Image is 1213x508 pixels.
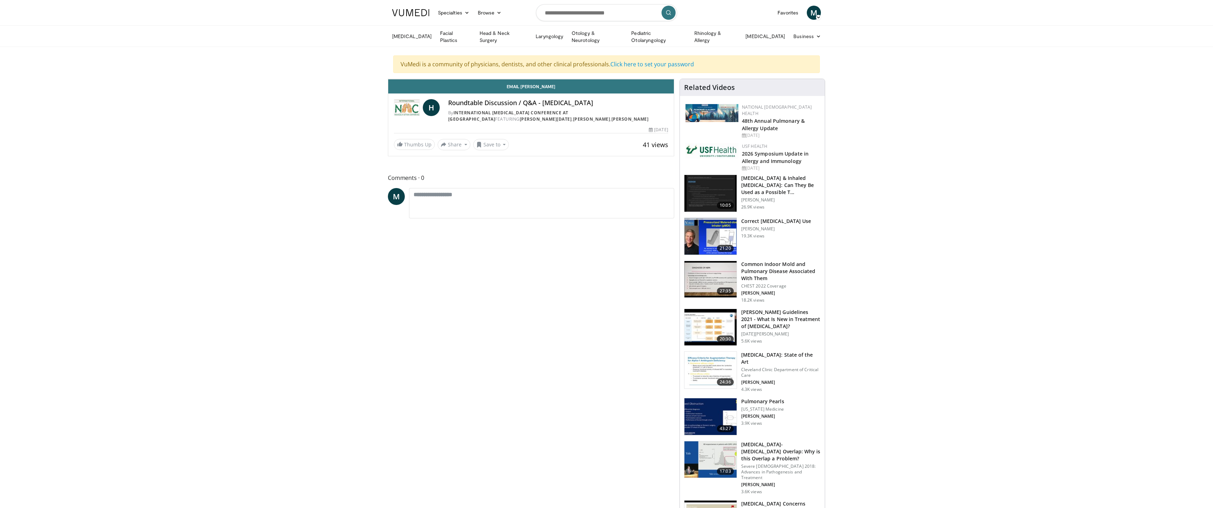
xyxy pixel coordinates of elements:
[717,379,734,386] span: 24:36
[717,288,734,295] span: 27:35
[388,173,674,182] span: Comments 0
[394,139,435,150] a: Thumbs Up
[741,500,810,507] h3: [MEDICAL_DATA] Concerns
[741,218,811,225] h3: Correct [MEDICAL_DATA] Use
[807,6,821,20] a: M
[448,99,668,107] h4: Roundtable Discussion / Q&A - [MEDICAL_DATA]
[684,441,737,478] img: 50b77875-b017-4cb8-9d8d-65d0a676906e.150x105_q85_crop-smart_upscale.jpg
[741,175,821,196] h3: [MEDICAL_DATA] & Inhaled [MEDICAL_DATA]: Can They Be Used as a Possible T…
[741,387,762,392] p: 4.3K views
[789,29,825,43] a: Business
[684,441,821,495] a: 17:03 [MEDICAL_DATA]-[MEDICAL_DATA] Overlap: Why is this Overlap a Problem? Severe [DEMOGRAPHIC_D...
[741,297,764,303] p: 18.2K views
[742,117,805,132] a: 48th Annual Pulmonary & Allergy Update
[741,406,784,412] p: [US_STATE] Medicine
[423,99,440,116] a: H
[684,309,821,346] a: 20:30 [PERSON_NAME] Guidelines 2021 - What Is New in Treatment of [MEDICAL_DATA]? [DATE][PERSON_N...
[773,6,803,20] a: Favorites
[741,489,762,495] p: 3.6K views
[741,338,762,344] p: 5.6K views
[649,127,668,133] div: [DATE]
[684,398,737,435] img: 8fa5e600-876c-4f16-aec4-25e4425d8553.150x105_q85_crop-smart_upscale.jpg
[741,283,821,289] p: CHEST 2022 Coverage
[684,175,737,212] img: 37481b79-d16e-4fea-85a1-c1cf910aa164.150x105_q85_crop-smart_upscale.jpg
[741,421,762,426] p: 3.9K views
[684,309,737,346] img: 363b907f-14b1-4217-a089-b6311c411d85.150x105_q85_crop-smart_upscale.jpg
[741,331,821,337] p: [DATE][PERSON_NAME]
[742,150,809,164] a: 2026 Symposium Update in Allergy and Immunology
[742,104,812,116] a: National [DEMOGRAPHIC_DATA] Health
[717,425,734,432] span: 43:27
[741,226,811,232] p: [PERSON_NAME]
[684,398,821,435] a: 43:27 Pulmonary Pearls [US_STATE] Medicine [PERSON_NAME] 3.9K views
[741,197,821,203] p: [PERSON_NAME]
[741,309,821,330] h3: [PERSON_NAME] Guidelines 2021 - What Is New in Treatment of [MEDICAL_DATA]?
[741,367,821,378] p: Cleveland Clinic Department of Critical Care
[388,188,405,205] a: M
[685,104,738,122] img: b90f5d12-84c1-472e-b843-5cad6c7ef911.jpg.150x105_q85_autocrop_double_scale_upscale_version-0.2.jpg
[684,218,737,255] img: 24f79869-bf8a-4040-a4ce-e7186897569f.150x105_q85_crop-smart_upscale.jpg
[531,29,567,43] a: Laryngology
[741,413,784,419] p: [PERSON_NAME]
[567,30,627,44] a: Otology & Neurotology
[742,132,819,139] div: [DATE]
[573,116,610,122] a: [PERSON_NAME]
[393,55,820,73] div: VuMedi is a community of physicians, dentists, and other clinical professionals.
[394,99,420,116] img: International Asthma Conference at Nemacolin
[684,175,821,212] a: 10:05 [MEDICAL_DATA] & Inhaled [MEDICAL_DATA]: Can They Be Used as a Possible T… [PERSON_NAME] 26...
[717,202,734,209] span: 10:05
[741,380,821,385] p: [PERSON_NAME]
[717,245,734,252] span: 21:20
[388,29,436,43] a: [MEDICAL_DATA]
[741,351,821,365] h3: [MEDICAL_DATA]: State of the Art
[438,139,470,150] button: Share
[611,116,649,122] a: [PERSON_NAME]
[448,110,568,122] a: International [MEDICAL_DATA] Conference at [GEOGRAPHIC_DATA]
[388,79,674,93] a: Email [PERSON_NAME]
[741,290,821,296] p: [PERSON_NAME]
[741,204,764,210] p: 26.9K views
[643,140,668,149] span: 41 views
[717,335,734,343] span: 20:30
[685,143,738,159] img: 6ba8804a-8538-4002-95e7-a8f8012d4a11.png.150x105_q85_autocrop_double_scale_upscale_version-0.2.jpg
[717,468,734,475] span: 17:03
[742,165,819,171] div: [DATE]
[627,30,690,44] a: Pediatric Otolaryngology
[741,233,764,239] p: 19.3K views
[684,83,735,92] h4: Related Videos
[684,261,737,298] img: 7e353de0-d5d2-4f37-a0ac-0ef5f1a491ce.150x105_q85_crop-smart_upscale.jpg
[474,6,506,20] a: Browse
[741,482,821,488] p: [PERSON_NAME]
[741,441,821,462] h3: [MEDICAL_DATA]-[MEDICAL_DATA] Overlap: Why is this Overlap a Problem?
[741,261,821,282] h3: Common Indoor Mold and Pulmonary Disease Associated With Them
[690,30,742,44] a: Rhinology & Allergy
[436,30,475,44] a: Facial Plastics
[684,218,821,255] a: 21:20 Correct [MEDICAL_DATA] Use [PERSON_NAME] 19.3K views
[741,464,821,480] p: Severe [DEMOGRAPHIC_DATA] 2018: Advances in Pathogenesis and Treatment
[610,60,694,68] a: Click here to set your password
[742,143,768,149] a: USF Health
[741,398,784,405] h3: Pulmonary Pearls
[448,110,668,122] div: By FEATURING , ,
[684,261,821,303] a: 27:35 Common Indoor Mold and Pulmonary Disease Associated With Them CHEST 2022 Coverage [PERSON_N...
[741,29,789,43] a: [MEDICAL_DATA]
[536,4,677,21] input: Search topics, interventions
[684,352,737,388] img: c9c90a10-96c9-4e05-9938-0983f21b4484.150x105_q85_crop-smart_upscale.jpg
[520,116,572,122] a: [PERSON_NAME][DATE]
[473,139,509,150] button: Save to
[475,30,531,44] a: Head & Neck Surgery
[684,351,821,392] a: 24:36 [MEDICAL_DATA]: State of the Art Cleveland Clinic Department of Critical Care [PERSON_NAME]...
[434,6,474,20] a: Specialties
[392,9,429,16] img: VuMedi Logo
